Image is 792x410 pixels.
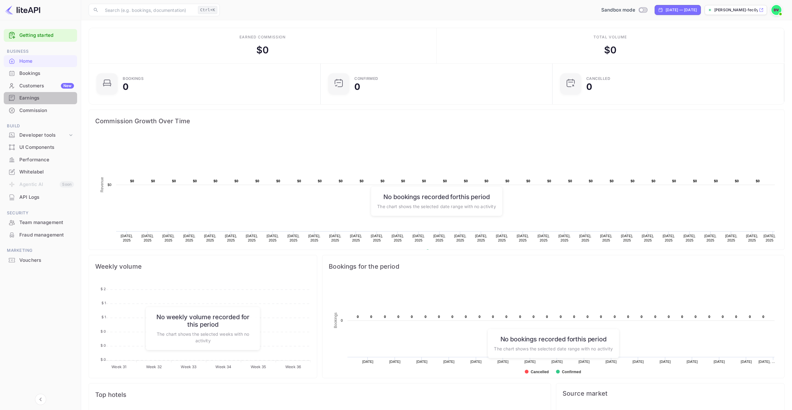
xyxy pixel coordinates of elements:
[4,80,77,91] a: CustomersNew
[519,315,521,319] text: 0
[579,360,590,364] text: [DATE]
[4,166,77,178] div: Whitelabel
[285,364,301,369] tspan: Week 36
[505,315,507,319] text: 0
[101,329,106,334] tspan: $ 0
[714,179,718,183] text: $0
[152,313,254,328] h6: No weekly volume recorded for this period
[308,234,321,242] text: [DATE], 2025
[586,82,592,91] div: 0
[687,360,698,364] text: [DATE]
[422,179,426,183] text: $0
[568,179,572,183] text: $0
[4,154,77,165] a: Performance
[239,34,286,40] div: Earned commission
[329,261,778,271] span: Bookings for the period
[4,141,77,153] a: UI Components
[479,315,480,319] text: 0
[722,315,724,319] text: 0
[95,116,778,126] span: Commission Growth Over Time
[246,234,258,242] text: [DATE], 2025
[101,301,106,305] tspan: $ 1
[517,234,529,242] text: [DATE], 2025
[61,83,74,89] div: New
[4,105,77,117] div: Commission
[288,234,300,242] text: [DATE], 2025
[663,234,675,242] text: [DATE], 2025
[451,315,453,319] text: 0
[215,364,231,369] tspan: Week 34
[4,191,77,203] div: API Logs
[494,345,612,352] p: The chart shows the selected date range with no activity
[735,315,737,319] text: 0
[432,249,448,254] text: Revenue
[546,315,548,319] text: 0
[4,229,77,241] a: Fraud management
[4,217,77,229] div: Team management
[600,234,612,242] text: [DATE], 2025
[599,7,650,14] div: Switch to Production mode
[714,360,725,364] text: [DATE]
[579,234,592,242] text: [DATE], 2025
[586,77,611,81] div: CANCELLED
[193,179,197,183] text: $0
[749,315,751,319] text: 0
[4,92,77,104] div: Earnings
[146,364,162,369] tspan: Week 32
[764,234,776,242] text: [DATE], 2025
[558,234,571,242] text: [DATE], 2025
[621,234,633,242] text: [DATE], 2025
[276,179,280,183] text: $0
[666,7,697,13] div: [DATE] — [DATE]
[563,390,778,397] span: Source market
[4,254,77,266] a: Vouchers
[531,370,549,374] text: Cancelled
[234,179,239,183] text: $0
[362,360,374,364] text: [DATE]
[412,234,425,242] text: [DATE], 2025
[162,234,175,242] text: [DATE], 2025
[771,5,781,15] img: David Velasquez
[350,234,362,242] text: [DATE], 2025
[19,70,74,77] div: Bookings
[256,43,269,57] div: $ 0
[251,364,266,369] tspan: Week 35
[19,232,74,239] div: Fraud management
[526,179,530,183] text: $0
[198,6,217,14] div: Ctrl+K
[4,191,77,203] a: API Logs
[560,315,562,319] text: 0
[101,343,106,348] tspan: $ 0
[377,203,496,209] p: The chart shows the selected date range with no activity
[121,234,133,242] text: [DATE], 2025
[19,168,74,176] div: Whitelabel
[381,179,385,183] text: $0
[593,34,627,40] div: Total volume
[19,32,74,39] a: Getting started
[759,360,775,364] text: [DATE], …
[438,315,440,319] text: 0
[610,179,614,183] text: $0
[389,360,401,364] text: [DATE]
[19,219,74,226] div: Team management
[401,179,405,183] text: $0
[633,360,644,364] text: [DATE]
[4,254,77,266] div: Vouchers
[533,315,534,319] text: 0
[4,67,77,80] div: Bookings
[454,234,466,242] text: [DATE], 2025
[606,360,617,364] text: [DATE]
[101,287,106,291] tspan: $ 2
[683,234,696,242] text: [DATE], 2025
[492,315,494,319] text: 0
[654,315,656,319] text: 0
[433,234,445,242] text: [DATE], 2025
[614,315,616,319] text: 0
[101,357,106,362] tspan: $ 0
[204,234,216,242] text: [DATE], 2025
[384,315,386,319] text: 0
[339,179,343,183] text: $0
